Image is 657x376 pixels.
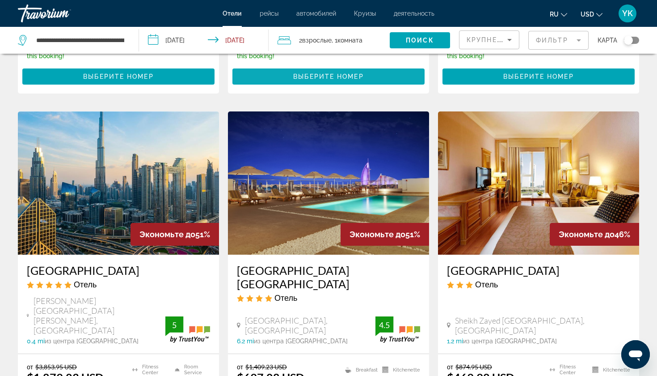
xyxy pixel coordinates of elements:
[617,36,639,44] button: Toggle map
[375,316,420,343] img: trustyou-badge.svg
[27,264,210,277] a: [GEOGRAPHIC_DATA]
[293,73,363,80] span: Выберите номер
[269,27,390,54] button: Travelers: 2 adults, 0 children
[442,70,635,80] a: Выберите номер
[83,73,153,80] span: Выберите номер
[622,9,633,18] span: YK
[354,10,376,17] a: Круизы
[467,34,512,45] mat-select: Sort by
[475,279,498,289] span: Отель
[18,2,107,25] a: Travorium
[447,279,630,289] div: 3 star Hotel
[27,338,45,345] span: 0.4 mi
[34,296,165,335] span: [PERSON_NAME] [GEOGRAPHIC_DATA][PERSON_NAME], [GEOGRAPHIC_DATA]
[463,338,557,345] span: из центра [GEOGRAPHIC_DATA]
[550,8,567,21] button: Change language
[528,30,589,50] button: Filter
[455,316,630,335] span: Sheikh Zayed [GEOGRAPHIC_DATA], [GEOGRAPHIC_DATA]
[245,363,287,371] del: $1,409.23 USD
[447,363,453,371] span: от
[332,34,362,47] span: , 1
[237,264,420,291] a: [GEOGRAPHIC_DATA] [GEOGRAPHIC_DATA]
[237,363,243,371] span: от
[232,68,425,85] button: Выберите номер
[35,363,77,371] del: $3,853.95 USD
[550,11,559,18] span: ru
[438,111,639,255] img: Hotel image
[131,223,219,246] div: 51%
[165,320,183,330] div: 5
[302,37,332,44] span: Взрослые
[260,10,278,17] a: рейсы
[228,111,429,255] img: Hotel image
[390,32,450,48] button: Поиск
[237,338,254,345] span: 6.2 mi
[455,363,492,371] del: $874.95 USD
[165,316,210,343] img: trustyou-badge.svg
[337,37,362,44] span: Комната
[621,340,650,369] iframe: Кнопка запуска окна обмена сообщениями
[18,111,219,255] img: Hotel image
[341,223,429,246] div: 51%
[350,230,405,239] span: Экономьте до
[22,70,215,80] a: Выберите номер
[442,68,635,85] button: Выберите номер
[550,223,639,246] div: 46%
[299,34,332,47] span: 2
[559,230,615,239] span: Экономьте до
[406,37,434,44] span: Поиск
[296,10,336,17] a: автомобилей
[22,68,215,85] button: Выберите номер
[581,8,602,21] button: Change currency
[447,264,630,277] a: [GEOGRAPHIC_DATA]
[254,338,348,345] span: из центра [GEOGRAPHIC_DATA]
[245,316,375,335] span: [GEOGRAPHIC_DATA], [GEOGRAPHIC_DATA]
[27,279,210,289] div: 5 star Hotel
[503,73,573,80] span: Выберите номер
[45,338,139,345] span: из центра [GEOGRAPHIC_DATA]
[139,27,269,54] button: Check-in date: Oct 20, 2025 Check-out date: Oct 25, 2025
[598,34,617,47] span: карта
[375,320,393,330] div: 4.5
[394,10,434,17] a: деятельность
[223,10,242,17] a: Отели
[616,4,639,23] button: User Menu
[581,11,594,18] span: USD
[139,230,195,239] span: Экономьте до
[274,293,297,303] span: Отель
[74,279,97,289] span: Отель
[27,363,33,371] span: от
[237,293,420,303] div: 4 star Hotel
[447,338,463,345] span: 1.2 mi
[232,70,425,80] a: Выберите номер
[467,36,575,43] span: Крупнейшие сбережения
